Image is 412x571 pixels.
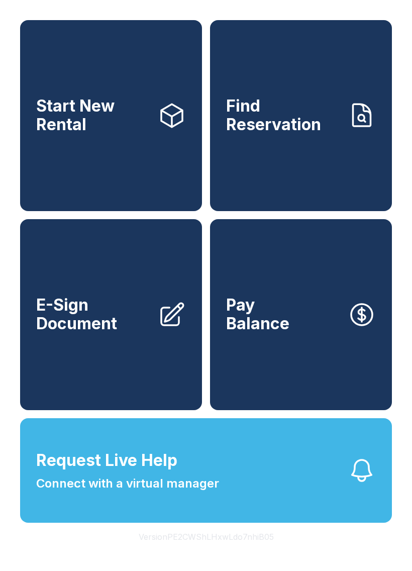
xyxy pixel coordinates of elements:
span: Start New Rental [36,97,150,134]
span: Connect with a virtual manager [36,474,219,493]
span: Request Live Help [36,448,177,472]
a: PayBalance [210,219,392,410]
span: Find Reservation [226,97,340,134]
button: Request Live HelpConnect with a virtual manager [20,418,392,523]
a: Find Reservation [210,20,392,211]
span: Pay Balance [226,296,289,333]
button: VersionPE2CWShLHxwLdo7nhiB05 [131,523,282,551]
a: Start New Rental [20,20,202,211]
a: E-Sign Document [20,219,202,410]
span: E-Sign Document [36,296,150,333]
